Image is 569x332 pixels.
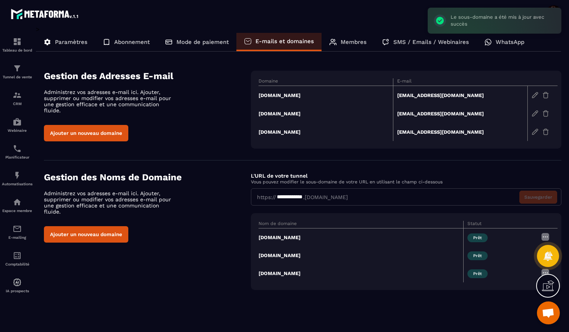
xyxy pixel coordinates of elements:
img: scheduler [13,144,22,153]
button: Ajouter un nouveau domaine [44,125,128,141]
div: > [36,26,561,301]
label: L'URL de votre tunnel [251,173,307,179]
p: Automatisations [2,182,32,186]
p: Administrez vos adresses e-mail ici. Ajouter, supprimer ou modifier vos adresses e-mail pour une ... [44,89,178,113]
a: Ouvrir le chat [537,301,560,324]
p: Tunnel de vente [2,75,32,79]
p: Tableau de bord [2,48,32,52]
p: E-mailing [2,235,32,240]
span: Prêt [467,269,488,278]
img: automations [13,278,22,287]
img: trash-gr.2c9399ab.svg [542,110,549,117]
p: Mode de paiement [176,39,229,45]
td: [DOMAIN_NAME] [259,264,464,282]
p: Webinaire [2,128,32,133]
img: automations [13,171,22,180]
p: Vous pouvez modifier le sous-domaine de votre URL en utilisant le champ ci-dessous [251,179,561,185]
img: more [541,268,550,277]
th: Domaine [259,78,393,86]
td: [DOMAIN_NAME] [259,86,393,105]
th: Nom de domaine [259,221,464,228]
p: E-mails et domaines [255,38,314,45]
p: WhatsApp [496,39,524,45]
p: Abonnement [114,39,150,45]
img: accountant [13,251,22,260]
img: logo [11,7,79,21]
img: automations [13,198,22,207]
p: Paramètres [55,39,87,45]
img: more [541,232,550,241]
p: Administrez vos adresses e-mail ici. Ajouter, supprimer ou modifier vos adresses e-mail pour une ... [44,190,178,215]
td: [DOMAIN_NAME] [259,123,393,141]
img: edit-gr.78e3acdd.svg [532,92,538,99]
img: formation [13,91,22,100]
h4: Gestion des Noms de Domaine [44,172,251,183]
span: Prêt [467,233,488,242]
a: emailemailE-mailing [2,219,32,245]
a: automationsautomationsAutomatisations [2,165,32,192]
p: Membres [341,39,367,45]
img: formation [13,64,22,73]
p: IA prospects [2,289,32,293]
th: Statut [464,221,537,228]
img: trash-gr.2c9399ab.svg [542,92,549,99]
a: automationsautomationsWebinaire [2,112,32,138]
h4: Gestion des Adresses E-mail [44,71,251,81]
img: trash-gr.2c9399ab.svg [542,128,549,135]
td: [DOMAIN_NAME] [259,104,393,123]
a: formationformationCRM [2,85,32,112]
p: CRM [2,102,32,106]
p: Planificateur [2,155,32,159]
a: automationsautomationsEspace membre [2,192,32,219]
td: [EMAIL_ADDRESS][DOMAIN_NAME] [393,123,527,141]
a: accountantaccountantComptabilité [2,245,32,272]
img: formation [13,37,22,46]
p: SMS / Emails / Webinaires [393,39,469,45]
span: Prêt [467,251,488,260]
p: Comptabilité [2,262,32,266]
a: schedulerschedulerPlanificateur [2,138,32,165]
td: [EMAIL_ADDRESS][DOMAIN_NAME] [393,104,527,123]
td: [DOMAIN_NAME] [259,246,464,264]
img: edit-gr.78e3acdd.svg [532,110,538,117]
a: formationformationTableau de bord [2,31,32,58]
img: email [13,224,22,233]
a: formationformationTunnel de vente [2,58,32,85]
th: E-mail [393,78,527,86]
button: Ajouter un nouveau domaine [44,226,128,243]
img: edit-gr.78e3acdd.svg [532,128,538,135]
p: Espace membre [2,209,32,213]
td: [EMAIL_ADDRESS][DOMAIN_NAME] [393,86,527,105]
td: [DOMAIN_NAME] [259,228,464,247]
img: automations [13,117,22,126]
